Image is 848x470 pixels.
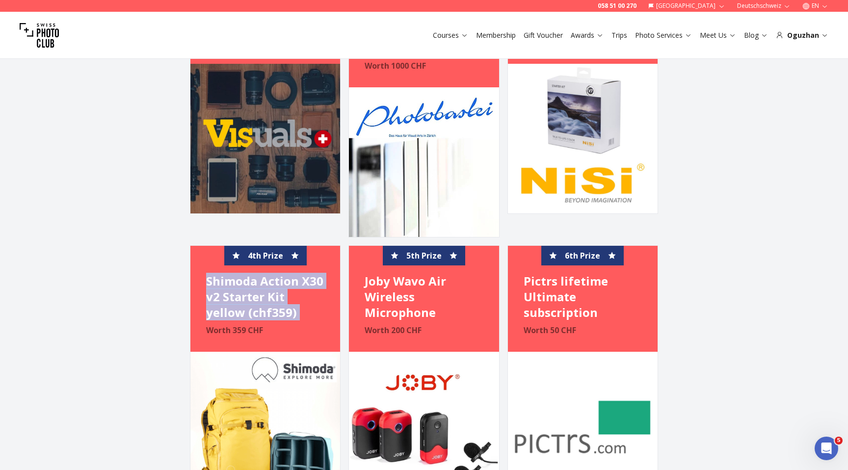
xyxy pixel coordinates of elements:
h4: Pictrs lifetime Ultimate subscription [524,273,642,320]
p: Worth 200 CHF [365,324,483,336]
button: Gift Voucher [520,28,567,42]
button: Photo Services [631,28,696,42]
span: 5th Prize [406,250,442,261]
a: 058 51 00 270 [598,2,636,10]
a: Gift Voucher [524,30,563,40]
img: Nisi Jetmag Pro [508,64,658,213]
a: Photo Services [635,30,692,40]
p: Worth 1000 CHF [365,60,483,72]
button: Membership [472,28,520,42]
img: 2-week private exhibition at Photobastei [349,87,499,237]
button: Meet Us [696,28,740,42]
span: 4th Prize [248,250,283,261]
button: Trips [608,28,631,42]
iframe: Intercom live chat [815,437,838,460]
p: Worth 359 CHF [206,324,324,336]
a: Blog [744,30,768,40]
p: Worth 50 CHF [524,324,642,336]
img: Visuals gift voucher [190,64,340,213]
button: Awards [567,28,608,42]
a: Trips [611,30,627,40]
button: Courses [429,28,472,42]
a: Membership [476,30,516,40]
h4: Joby Wavo Air Wireless Microphone [365,273,483,320]
button: Blog [740,28,772,42]
span: 6th Prize [565,250,600,261]
a: Meet Us [700,30,736,40]
a: Courses [433,30,468,40]
a: Awards [571,30,604,40]
span: 5 [835,437,843,444]
div: Oguzhan [776,30,828,40]
img: Swiss photo club [20,16,59,55]
h4: Shimoda Action X30 v2 Starter Kit yellow (chf359) [206,273,324,320]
